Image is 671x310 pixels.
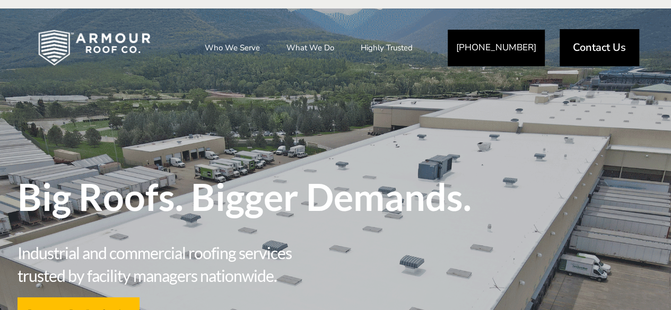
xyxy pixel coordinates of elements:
[18,178,654,215] span: Big Roofs. Bigger Demands.
[194,34,271,61] a: Who We Serve
[448,30,545,66] a: [PHONE_NUMBER]
[350,34,423,61] a: Highly Trusted
[21,21,168,74] img: Industrial and Commercial Roofing Company | Armour Roof Co.
[18,242,336,287] span: Industrial and commercial roofing services trusted by facility managers nationwide.
[560,29,639,66] a: Contact Us
[573,42,626,53] span: Contact Us
[276,34,345,61] a: What We Do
